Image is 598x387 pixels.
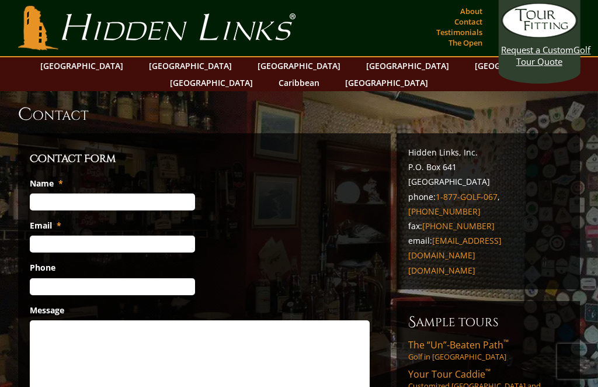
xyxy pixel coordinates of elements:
a: [PHONE_NUMBER] [408,206,481,217]
label: Name [30,178,63,189]
span: Request a Custom [501,44,573,56]
a: [GEOGRAPHIC_DATA] [339,74,434,91]
h3: Contact Form [30,151,379,167]
a: [DOMAIN_NAME] [408,265,475,276]
a: [GEOGRAPHIC_DATA] [469,57,564,74]
span: Your Tour Caddie [408,368,491,381]
a: [EMAIL_ADDRESS][DOMAIN_NAME] [408,235,502,261]
a: [GEOGRAPHIC_DATA] [252,57,346,74]
sup: ™ [503,337,509,347]
a: [GEOGRAPHIC_DATA] [143,57,238,74]
a: [GEOGRAPHIC_DATA] [164,74,259,91]
a: Contact [451,13,485,30]
a: About [457,3,485,19]
p: Hidden Links, Inc. P.O. Box 641 [GEOGRAPHIC_DATA] phone: , fax: email: [408,145,568,278]
span: The “Un”-Beaten Path [408,338,509,351]
a: [PHONE_NUMBER] [422,220,495,231]
label: Message [30,305,64,316]
a: [GEOGRAPHIC_DATA] [360,57,455,74]
h1: Contact [18,103,580,126]
a: [GEOGRAPHIC_DATA] [34,57,129,74]
a: Request a CustomGolf Tour Quote [501,3,577,67]
h6: Sample Tours [408,313,568,331]
a: Testimonials [433,24,485,40]
a: 1-877-GOLF-067 [436,191,498,202]
label: Email [30,220,61,231]
a: The Open [446,34,485,51]
a: Caribbean [273,74,325,91]
sup: ™ [485,367,491,376]
label: Phone [30,262,55,273]
a: The “Un”-Beaten Path™Golf in [GEOGRAPHIC_DATA] [408,338,568,362]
